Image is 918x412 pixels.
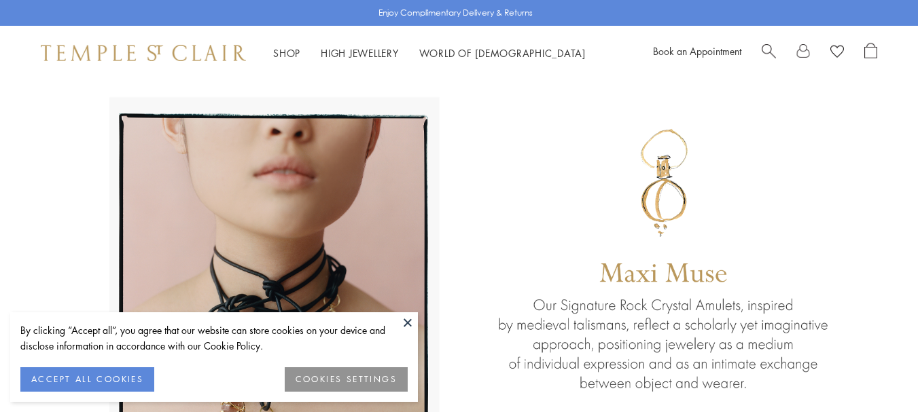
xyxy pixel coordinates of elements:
[41,45,246,61] img: Temple St. Clair
[285,367,408,392] button: COOKIES SETTINGS
[653,44,741,58] a: Book an Appointment
[830,43,844,63] a: View Wishlist
[378,6,533,20] p: Enjoy Complimentary Delivery & Returns
[273,46,300,60] a: ShopShop
[20,367,154,392] button: ACCEPT ALL COOKIES
[762,43,776,63] a: Search
[864,43,877,63] a: Open Shopping Bag
[419,46,586,60] a: World of [DEMOGRAPHIC_DATA]World of [DEMOGRAPHIC_DATA]
[273,45,586,62] nav: Main navigation
[20,322,408,354] div: By clicking “Accept all”, you agree that our website can store cookies on your device and disclos...
[321,46,399,60] a: High JewelleryHigh Jewellery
